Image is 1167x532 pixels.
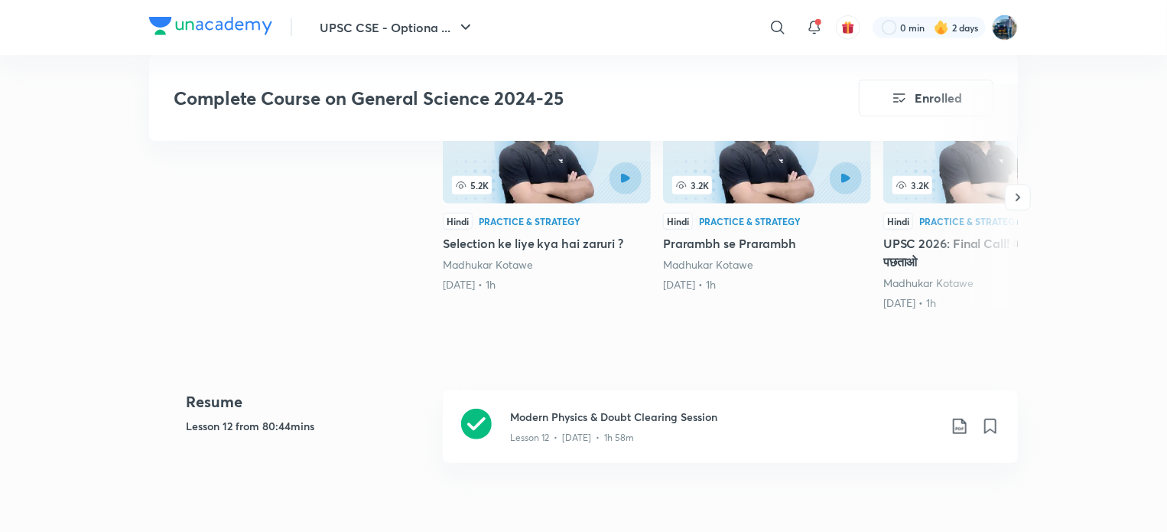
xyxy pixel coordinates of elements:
p: Lesson 12 • [DATE] • 1h 58m [510,431,634,445]
img: streak [934,20,949,35]
div: Hindi [883,213,913,230]
a: UPSC 2026: Final Call! अभी शुरू करो या पछताओ [883,84,1091,311]
button: avatar [836,15,860,40]
img: I A S babu [992,15,1018,41]
a: Madhukar Kotawe [663,257,753,272]
div: 14th Jun • 1h [883,295,1091,311]
a: Prarambh se Prarambh [663,84,871,292]
h5: Prarambh se Prarambh [663,234,871,253]
div: Practice & Strategy [699,217,801,226]
a: 5.2KHindiPractice & StrategySelection ke liye kya hai zaruri ?Madhukar Kotawe[DATE] • 1h [443,84,651,292]
img: Company Logo [149,17,272,35]
span: 3.2K [672,176,712,194]
h3: Modern Physics & Doubt Clearing Session [510,409,938,425]
a: Company Logo [149,17,272,39]
a: Madhukar Kotawe [883,276,974,290]
div: Hindi [443,213,473,230]
h3: Complete Course on General Science 2024-25 [174,87,772,109]
div: Madhukar Kotawe [883,276,1091,291]
img: avatar [841,21,855,34]
span: 5.2K [452,176,492,194]
div: Hindi [663,213,693,230]
a: Madhukar Kotawe [443,257,533,272]
div: Madhukar Kotawe [443,257,651,273]
div: Madhukar Kotawe [663,257,871,273]
h5: UPSC 2026: Final Call! अभी शुरू करो या पछताओ [883,234,1091,271]
a: Selection ke liye kya hai zaruri ? [443,84,651,292]
span: 3.2K [892,176,932,194]
button: Enrolled [859,80,993,116]
div: Practice & Strategy [479,217,580,226]
div: Practice & Strategy [919,217,1021,226]
a: 3.2KHindiPractice & StrategyUPSC 2026: Final Call! अभी शुरू करो या पछताओMadhukar Kotawe[DATE] • 1h [883,84,1091,311]
h4: Resume [186,390,431,413]
a: Modern Physics & Doubt Clearing SessionLesson 12 • [DATE] • 1h 58m [443,390,1018,481]
div: 4th Apr • 1h [443,277,651,292]
button: UPSC CSE - Optiona ... [310,12,484,43]
h5: Lesson 12 from 80:44mins [186,418,431,434]
a: 3.2KHindiPractice & StrategyPrarambh se PrarambhMadhukar Kotawe[DATE] • 1h [663,84,871,292]
div: 11th May • 1h [663,277,871,292]
h5: Selection ke liye kya hai zaruri ? [443,234,651,253]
